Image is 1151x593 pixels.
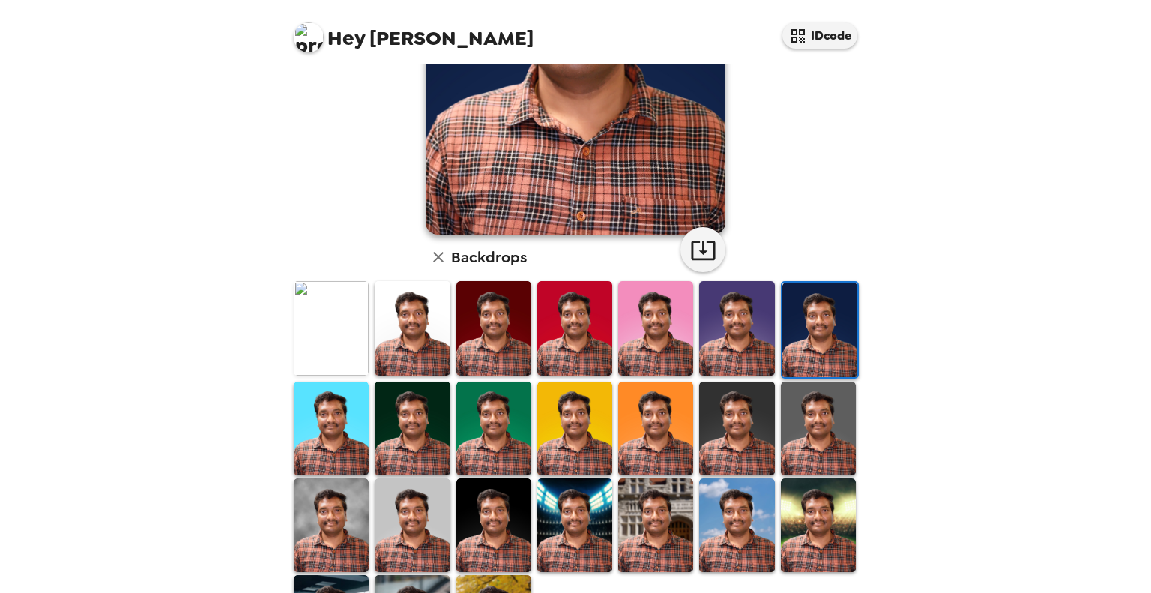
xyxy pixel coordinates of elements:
[294,22,324,52] img: profile pic
[451,245,527,269] h6: Backdrops
[782,22,857,49] button: IDcode
[294,281,369,375] img: Original
[294,15,534,49] span: [PERSON_NAME]
[327,25,365,52] span: Hey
